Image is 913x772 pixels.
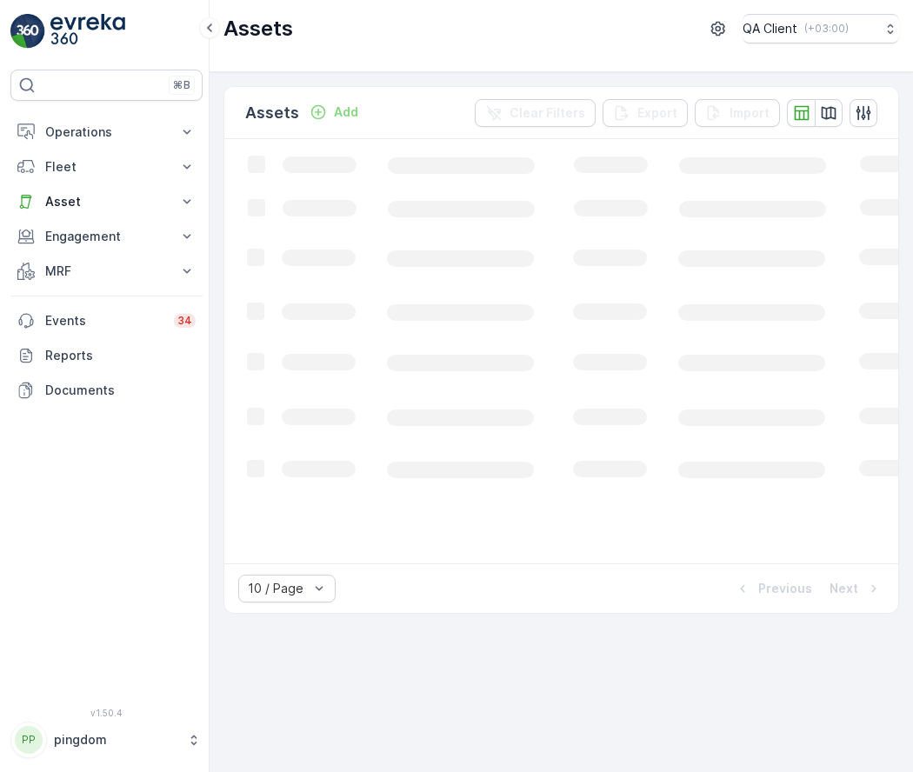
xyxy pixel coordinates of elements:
[10,722,203,758] button: PPpingdom
[45,123,168,141] p: Operations
[743,14,899,43] button: QA Client(+03:00)
[10,708,203,718] span: v 1.50.4
[10,254,203,289] button: MRF
[10,14,45,49] img: logo
[732,578,814,599] button: Previous
[695,99,780,127] button: Import
[510,104,585,122] p: Clear Filters
[45,347,196,364] p: Reports
[50,14,125,49] img: logo_light-DOdMpM7g.png
[245,101,299,125] p: Assets
[45,312,163,329] p: Events
[45,193,168,210] p: Asset
[45,263,168,280] p: MRF
[303,102,365,123] button: Add
[475,99,596,127] button: Clear Filters
[177,314,192,328] p: 34
[603,99,688,127] button: Export
[45,228,168,245] p: Engagement
[830,580,858,597] p: Next
[743,20,797,37] p: QA Client
[45,382,196,399] p: Documents
[54,731,178,749] p: pingdom
[10,115,203,150] button: Operations
[637,104,677,122] p: Export
[173,78,190,92] p: ⌘B
[10,373,203,408] a: Documents
[730,104,770,122] p: Import
[223,15,293,43] p: Assets
[10,338,203,373] a: Reports
[828,578,884,599] button: Next
[10,303,203,338] a: Events34
[15,726,43,754] div: PP
[804,22,849,36] p: ( +03:00 )
[10,184,203,219] button: Asset
[10,150,203,184] button: Fleet
[45,158,168,176] p: Fleet
[758,580,812,597] p: Previous
[334,103,358,121] p: Add
[10,219,203,254] button: Engagement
